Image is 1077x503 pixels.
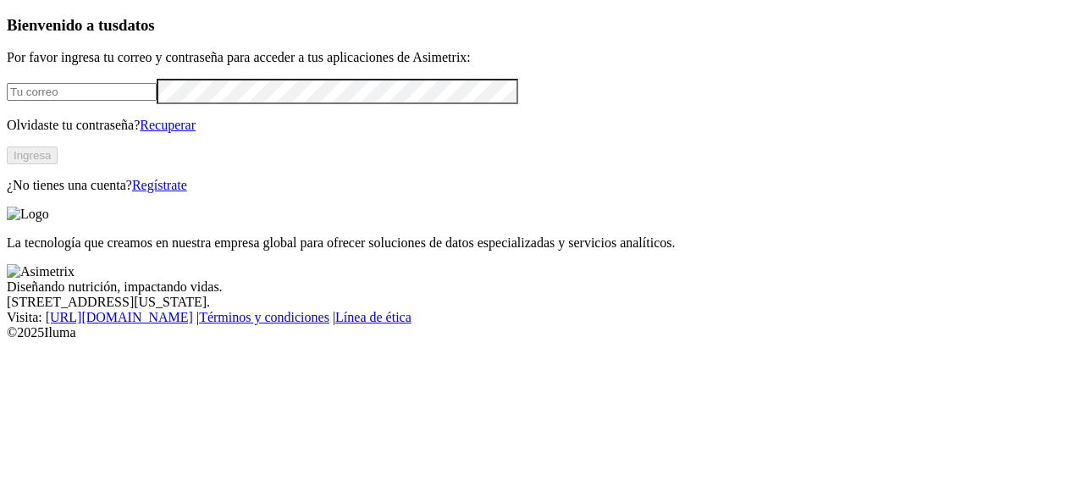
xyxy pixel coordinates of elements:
[7,325,1070,340] div: © 2025 Iluma
[132,178,187,192] a: Regístrate
[199,310,329,324] a: Términos y condiciones
[7,207,49,222] img: Logo
[7,83,157,101] input: Tu correo
[119,16,155,34] span: datos
[7,146,58,164] button: Ingresa
[7,50,1070,65] p: Por favor ingresa tu correo y contraseña para acceder a tus aplicaciones de Asimetrix:
[46,310,193,324] a: [URL][DOMAIN_NAME]
[7,264,75,279] img: Asimetrix
[7,16,1070,35] h3: Bienvenido a tus
[7,118,1070,133] p: Olvidaste tu contraseña?
[7,295,1070,310] div: [STREET_ADDRESS][US_STATE].
[7,178,1070,193] p: ¿No tienes una cuenta?
[335,310,411,324] a: Línea de ética
[140,118,196,132] a: Recuperar
[7,235,1070,251] p: La tecnología que creamos en nuestra empresa global para ofrecer soluciones de datos especializad...
[7,279,1070,295] div: Diseñando nutrición, impactando vidas.
[7,310,1070,325] div: Visita : | |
